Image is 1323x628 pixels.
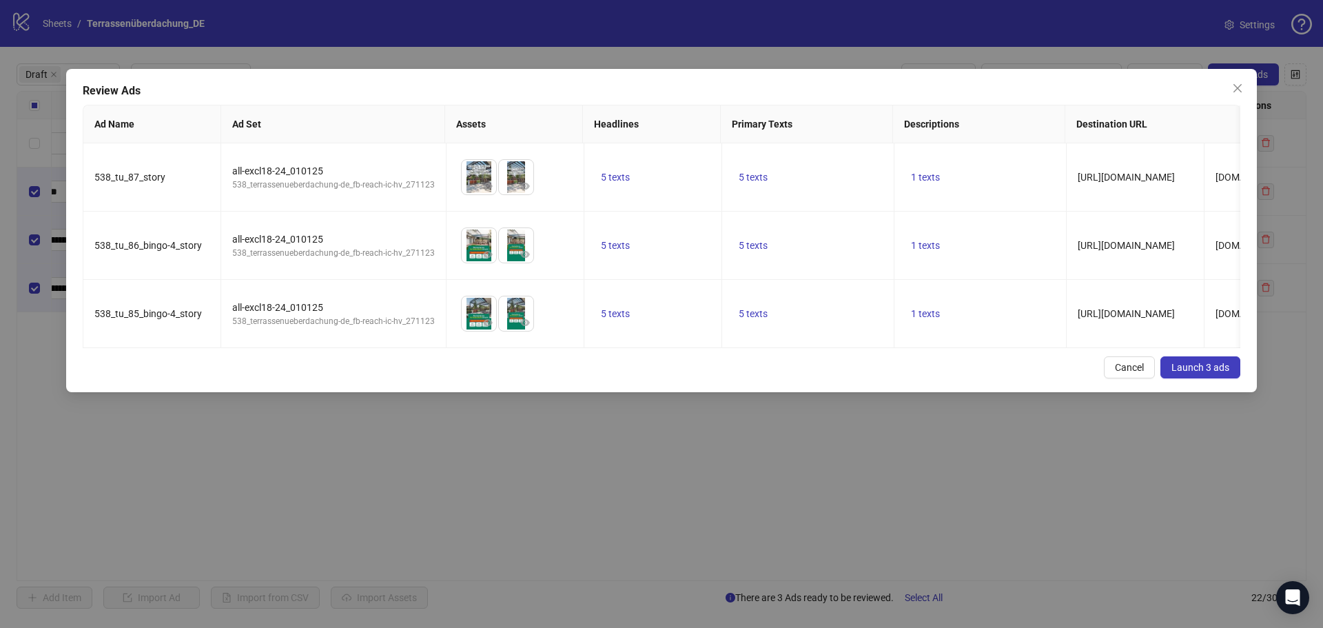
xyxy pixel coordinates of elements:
[583,105,721,143] th: Headlines
[1216,172,1313,183] span: [DOMAIN_NAME][URL]
[601,240,630,251] span: 5 texts
[893,105,1065,143] th: Descriptions
[739,308,768,319] span: 5 texts
[480,178,496,194] button: Preview
[94,172,165,183] span: 538_tu_87_story
[499,296,533,331] img: Asset 2
[601,172,630,183] span: 5 texts
[1216,308,1313,319] span: [DOMAIN_NAME][URL]
[595,237,635,254] button: 5 texts
[483,250,493,259] span: eye
[601,308,630,319] span: 5 texts
[1115,362,1144,373] span: Cancel
[1171,362,1229,373] span: Launch 3 ads
[480,314,496,331] button: Preview
[517,178,533,194] button: Preview
[1227,77,1249,99] button: Close
[462,160,496,194] img: Asset 1
[232,163,435,179] div: all-excl18-24_010125
[733,237,773,254] button: 5 texts
[1078,172,1175,183] span: [URL][DOMAIN_NAME]
[483,181,493,191] span: eye
[232,315,435,328] div: 538_terrassenueberdachung-de_fb-reach-ic-hv_271123
[733,169,773,185] button: 5 texts
[462,228,496,263] img: Asset 1
[483,318,493,327] span: eye
[520,250,530,259] span: eye
[499,160,533,194] img: Asset 2
[499,228,533,263] img: Asset 2
[1078,308,1175,319] span: [URL][DOMAIN_NAME]
[911,240,940,251] span: 1 texts
[83,83,1240,99] div: Review Ads
[94,240,202,251] span: 538_tu_86_bingo-4_story
[911,172,940,183] span: 1 texts
[595,169,635,185] button: 5 texts
[739,172,768,183] span: 5 texts
[1216,240,1313,251] span: [DOMAIN_NAME][URL]
[94,308,202,319] span: 538_tu_85_bingo-4_story
[221,105,445,143] th: Ad Set
[721,105,893,143] th: Primary Texts
[733,305,773,322] button: 5 texts
[520,181,530,191] span: eye
[445,105,583,143] th: Assets
[1276,581,1309,614] div: Open Intercom Messenger
[905,237,945,254] button: 1 texts
[595,305,635,322] button: 5 texts
[517,246,533,263] button: Preview
[1160,356,1240,378] button: Launch 3 ads
[1078,240,1175,251] span: [URL][DOMAIN_NAME]
[739,240,768,251] span: 5 texts
[1232,83,1243,94] span: close
[232,179,435,192] div: 538_terrassenueberdachung-de_fb-reach-ic-hv_271123
[905,169,945,185] button: 1 texts
[1104,356,1155,378] button: Cancel
[911,308,940,319] span: 1 texts
[905,305,945,322] button: 1 texts
[517,314,533,331] button: Preview
[520,318,530,327] span: eye
[232,232,435,247] div: all-excl18-24_010125
[480,246,496,263] button: Preview
[83,105,221,143] th: Ad Name
[462,296,496,331] img: Asset 1
[232,247,435,260] div: 538_terrassenueberdachung-de_fb-reach-ic-hv_271123
[232,300,435,315] div: all-excl18-24_010125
